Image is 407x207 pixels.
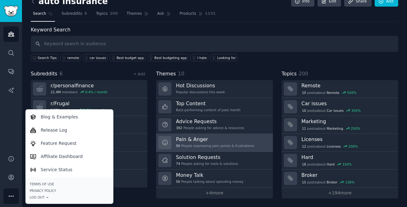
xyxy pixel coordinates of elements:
span: 200 [110,11,118,17]
a: Feature Request [26,137,112,150]
a: car issues [83,54,107,61]
span: Topics [282,70,297,78]
h3: Pain & Anger [176,136,254,143]
label: Keyword Search [31,27,70,33]
a: Terms of Use [30,182,109,186]
span: 382 [176,126,182,130]
span: 200 [299,71,308,77]
a: Best budget app [110,54,145,61]
a: +194more [282,188,398,199]
a: Privacy Policy [30,188,109,193]
div: members [51,108,106,112]
p: Service Status [41,166,73,173]
div: car issues [90,56,106,60]
h3: Hot Discussions [176,82,225,89]
span: 10 [178,71,184,77]
p: Blog & Examples [41,114,78,120]
span: 74 [176,161,180,166]
span: 6 [60,71,63,77]
span: 10 [302,108,306,113]
a: + Add [133,72,145,76]
div: Best-performing content of past month [176,108,241,112]
a: Licenses12postsaboutLicenses200% [282,134,398,152]
span: 6.6M [51,108,59,112]
div: Best budget app [117,56,144,60]
span: Car issues [327,108,344,113]
span: Subreddits [62,11,82,17]
a: I hate [190,54,208,61]
a: Themes [124,9,151,22]
span: 6 [84,11,87,17]
h3: Car issues [301,100,394,107]
span: Topics [96,11,107,17]
div: People asking for tools & solutions [176,161,238,166]
div: 0.2 % / month [83,108,106,112]
div: 0.4 % / month [85,90,107,94]
span: Broker [327,180,337,184]
div: Best budgeting app [155,56,187,60]
span: Marketing [327,126,343,131]
div: 136 % [345,180,355,184]
span: 12 [302,144,306,149]
span: 15 [302,180,306,184]
div: post s about [301,179,355,185]
a: Release Log [26,123,112,137]
div: post s about [301,90,357,95]
span: Ask [157,11,164,17]
span: Search Tips [38,56,57,60]
h3: r/ personalfinance [51,82,107,89]
a: Pain & Anger90People expressing pain points & frustrations [156,134,273,152]
div: post s about [301,161,352,167]
div: members [51,90,107,94]
a: remote [60,54,80,61]
a: +4more [156,188,273,199]
p: Release Log [41,127,67,133]
span: Licenses [327,144,341,149]
span: 21.4M [51,90,61,94]
a: Advice Requests382People asking for advice & resources [156,116,273,134]
div: Popular discussions this week [176,90,225,94]
a: Hot DiscussionsPopular discussions this week [156,80,273,98]
p: Feature Request [41,140,77,147]
h3: Broker [301,172,394,178]
a: Topics200 [94,9,120,22]
div: 200 % [349,144,358,149]
span: Hard [327,162,334,166]
div: People talking about spending money [176,179,243,184]
a: Blog & Examples [26,110,112,123]
img: GummySearch logo [4,6,18,17]
span: 90 [176,144,180,148]
span: Products [180,11,196,17]
span: 56 [176,179,180,184]
a: Remote10postsaboutRemote550% [282,80,398,98]
h3: Marketing [301,118,394,125]
span: Themes [127,11,142,17]
div: 550 % [347,90,356,95]
a: Solution Requests74People asking for tools & solutions [156,152,273,170]
a: r/Frugal6.6Mmembers0.2% / month [31,98,147,116]
span: 11 [302,126,306,131]
h3: Solution Requests [176,154,238,161]
a: Best budgeting app [148,54,188,61]
div: post s about [301,126,361,131]
button: Search Tips [31,54,58,61]
a: Affiliate Dashboard [26,150,112,163]
span: Search [33,11,46,17]
h3: Top Content [176,100,241,107]
div: post s about [301,144,359,149]
a: r/personalfinance21.4Mmembers0.4% / month [31,80,147,98]
h3: Money Talk [176,172,243,178]
a: Products1191 [177,9,218,22]
a: Broker15postsaboutBroker136% [282,170,398,188]
div: People expressing pain points & frustrations [176,144,254,148]
h3: Remote [301,82,394,89]
h3: Licenses [301,136,394,143]
a: Ask [155,9,173,22]
span: 1191 [205,11,216,17]
div: I hate [197,56,207,60]
a: Hard18postsaboutHard150% [282,152,398,170]
a: Search [31,9,55,22]
h3: Hard [301,154,394,161]
a: Money Talk56People talking about spending money [156,170,273,188]
span: 18 [302,162,306,166]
